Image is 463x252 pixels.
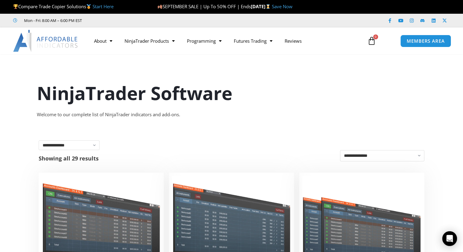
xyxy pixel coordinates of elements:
select: Shop order [340,150,424,161]
span: 0 [373,34,378,39]
img: 🥇 [86,4,91,9]
a: Save Now [272,3,293,9]
h1: NinjaTrader Software [37,80,426,106]
span: Compare Trade Copier Solutions [13,3,114,9]
img: 🏆 [13,4,18,9]
nav: Menu [88,34,361,48]
strong: [DATE] [251,3,272,9]
img: LogoAI | Affordable Indicators – NinjaTrader [13,30,79,52]
a: NinjaTrader Products [118,34,181,48]
a: MEMBERS AREA [400,35,451,47]
iframe: Customer reviews powered by Trustpilot [90,17,182,23]
div: Welcome to our complete list of NinjaTrader indicators and add-ons. [37,110,426,119]
span: SEPTEMBER SALE | Up To 50% OFF | Ends [157,3,251,9]
p: Showing all 29 results [39,156,99,161]
div: Open Intercom Messenger [442,231,457,246]
a: Programming [181,34,228,48]
img: 🍂 [158,4,162,9]
a: Futures Trading [228,34,279,48]
a: 0 [358,32,385,50]
a: About [88,34,118,48]
span: MEMBERS AREA [407,39,445,43]
span: Mon - Fri: 8:00 AM – 6:00 PM EST [23,17,82,24]
a: Reviews [279,34,308,48]
img: ⌛ [266,4,270,9]
a: Start Here [93,3,114,9]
